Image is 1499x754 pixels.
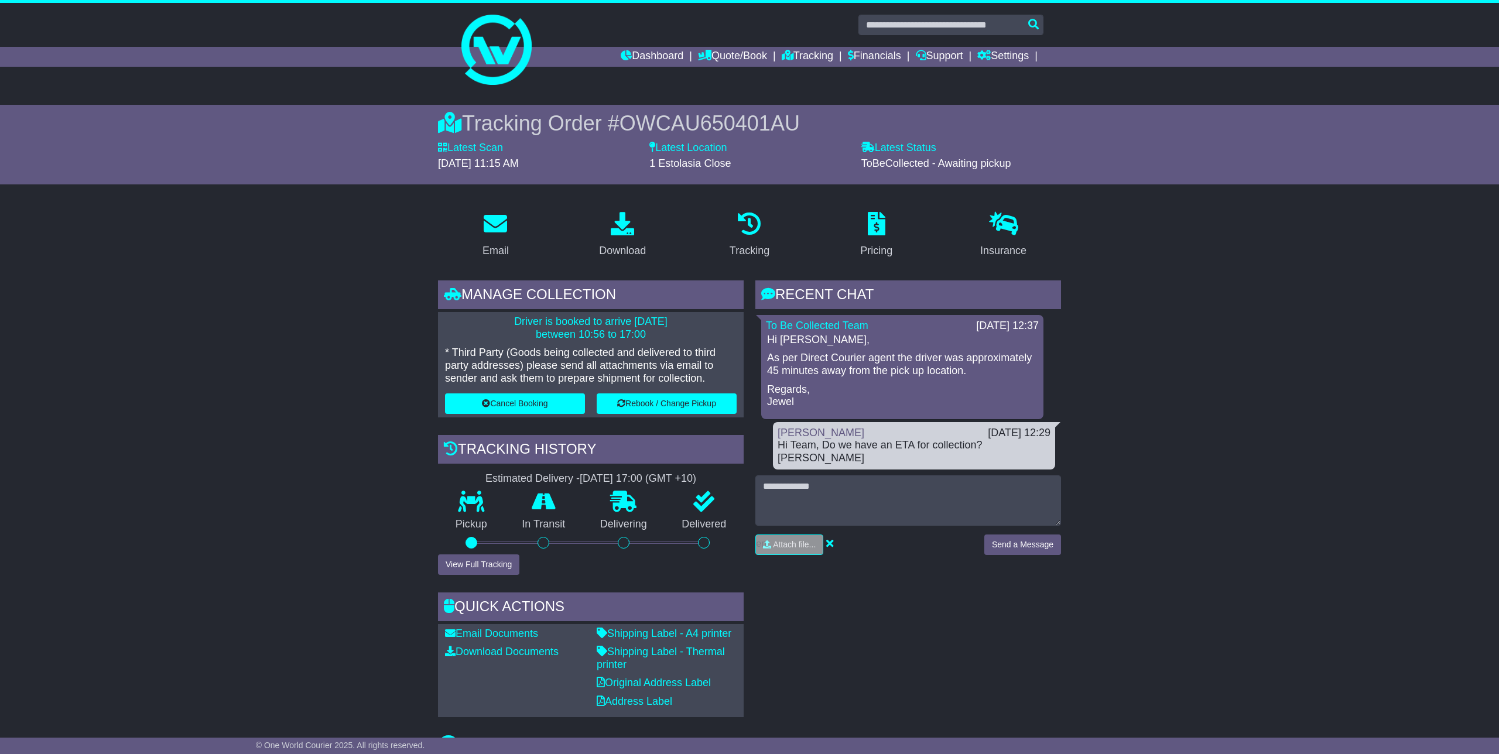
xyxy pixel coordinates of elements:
[860,243,892,259] div: Pricing
[438,518,505,531] p: Pickup
[597,695,672,707] a: Address Label
[482,243,509,259] div: Email
[698,47,767,67] a: Quote/Book
[778,439,1050,464] div: Hi Team, Do we have an ETA for collection? [PERSON_NAME]
[597,393,737,414] button: Rebook / Change Pickup
[649,157,731,169] span: 1 Estolasia Close
[445,646,559,657] a: Download Documents
[438,472,744,485] div: Estimated Delivery -
[438,554,519,575] button: View Full Tracking
[778,427,864,438] a: [PERSON_NAME]
[597,628,731,639] a: Shipping Label - A4 printer
[722,208,777,263] a: Tracking
[980,243,1026,259] div: Insurance
[583,518,665,531] p: Delivering
[445,628,538,639] a: Email Documents
[445,316,737,341] p: Driver is booked to arrive [DATE] between 10:56 to 17:00
[976,320,1039,333] div: [DATE] 12:37
[767,334,1038,347] p: Hi [PERSON_NAME],
[580,472,696,485] div: [DATE] 17:00 (GMT +10)
[597,646,725,670] a: Shipping Label - Thermal printer
[861,157,1011,169] span: ToBeCollected - Awaiting pickup
[438,111,1061,136] div: Tracking Order #
[767,352,1038,377] p: As per Direct Courier agent the driver was approximately 45 minutes away from the pick up location.
[665,518,744,531] p: Delivered
[988,427,1050,440] div: [DATE] 12:29
[853,208,900,263] a: Pricing
[861,142,936,155] label: Latest Status
[767,383,1038,409] p: Regards, Jewel
[475,208,516,263] a: Email
[256,741,425,750] span: © One World Courier 2025. All rights reserved.
[620,111,800,135] span: OWCAU650401AU
[782,47,833,67] a: Tracking
[755,280,1061,312] div: RECENT CHAT
[597,677,711,688] a: Original Address Label
[438,280,744,312] div: Manage collection
[438,142,503,155] label: Latest Scan
[591,208,653,263] a: Download
[438,435,744,467] div: Tracking history
[505,518,583,531] p: In Transit
[621,47,683,67] a: Dashboard
[973,208,1034,263] a: Insurance
[649,142,727,155] label: Latest Location
[848,47,901,67] a: Financials
[445,347,737,385] p: * Third Party (Goods being collected and delivered to third party addresses) please send all atta...
[730,243,769,259] div: Tracking
[445,393,585,414] button: Cancel Booking
[916,47,963,67] a: Support
[984,534,1061,555] button: Send a Message
[438,157,519,169] span: [DATE] 11:15 AM
[438,592,744,624] div: Quick Actions
[766,320,868,331] a: To Be Collected Team
[599,243,646,259] div: Download
[977,47,1029,67] a: Settings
